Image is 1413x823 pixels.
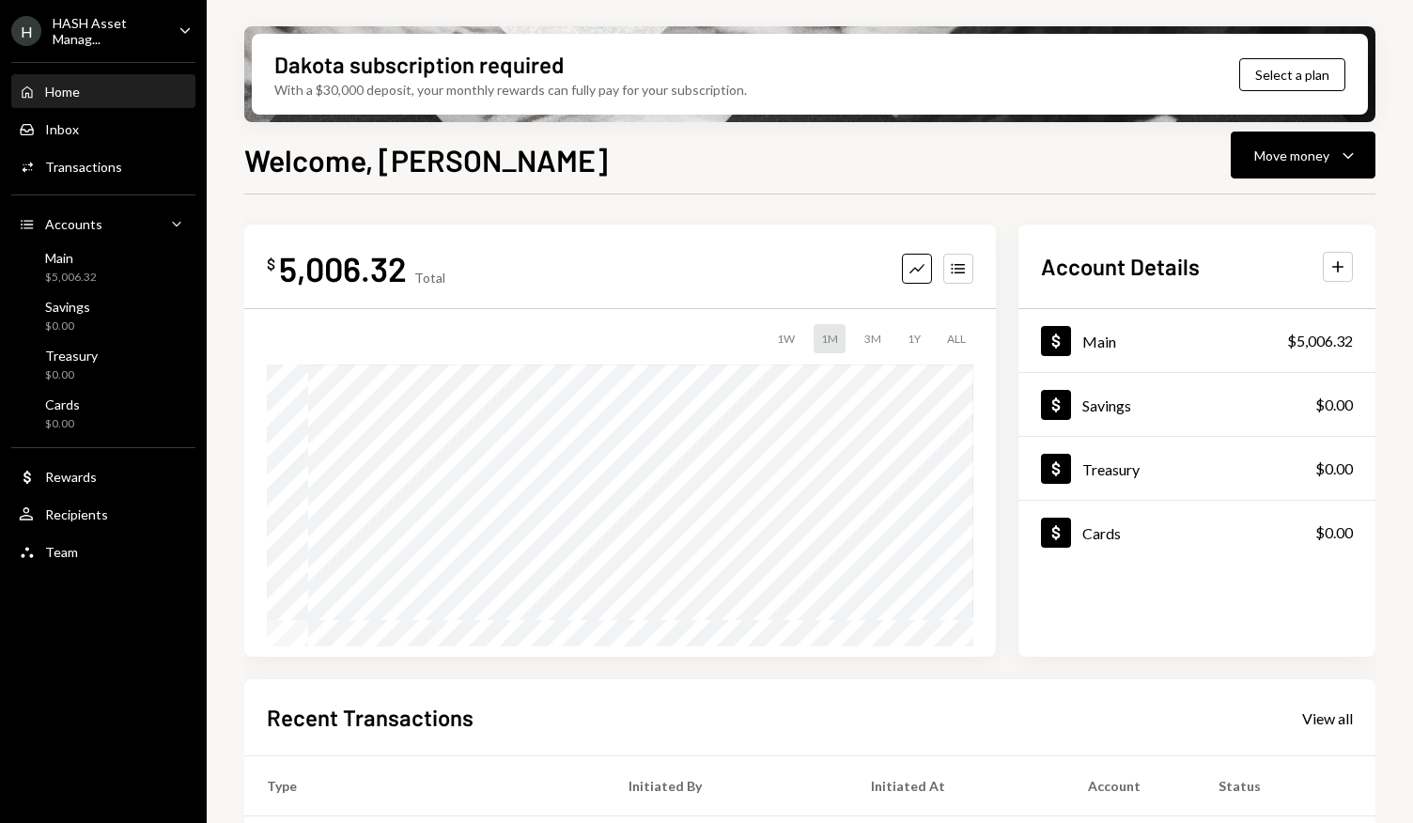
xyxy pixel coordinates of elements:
div: $0.00 [1315,521,1353,544]
h1: Welcome, [PERSON_NAME] [244,141,608,179]
a: Cards$0.00 [11,391,195,436]
a: Main$5,006.32 [1018,309,1375,372]
a: Cards$0.00 [1018,501,1375,564]
a: Recipients [11,497,195,531]
a: Treasury$0.00 [1018,437,1375,500]
th: Initiated At [848,756,1065,816]
th: Initiated By [606,756,848,816]
div: ALL [939,324,973,353]
div: Move money [1254,146,1329,165]
div: 5,006.32 [279,247,407,289]
div: Dakota subscription required [274,49,564,80]
div: Savings [45,299,90,315]
div: Accounts [45,216,102,232]
a: Transactions [11,149,195,183]
div: Treasury [1082,460,1140,478]
div: Rewards [45,469,97,485]
div: Inbox [45,121,79,137]
div: HASH Asset Manag... [53,15,163,47]
a: Accounts [11,207,195,241]
div: Total [414,270,445,286]
div: With a $30,000 deposit, your monthly rewards can fully pay for your subscription. [274,80,747,100]
button: Move money [1231,132,1375,179]
div: Cards [45,396,80,412]
div: Main [1082,333,1116,350]
div: Team [45,544,78,560]
div: H [11,16,41,46]
div: $0.00 [45,416,80,432]
th: Status [1196,756,1375,816]
div: $5,006.32 [1287,330,1353,352]
a: Team [11,535,195,568]
div: Main [45,250,97,266]
a: View all [1302,707,1353,728]
div: View all [1302,709,1353,728]
a: Rewards [11,459,195,493]
div: $0.00 [1315,458,1353,480]
div: $ [267,255,275,273]
th: Account [1065,756,1196,816]
div: Home [45,84,80,100]
div: 1W [769,324,802,353]
a: Savings$0.00 [1018,373,1375,436]
div: $5,006.32 [45,270,97,286]
a: Inbox [11,112,195,146]
div: 1M [814,324,846,353]
a: Home [11,74,195,108]
div: Savings [1082,396,1131,414]
a: Savings$0.00 [11,293,195,338]
div: 3M [857,324,889,353]
th: Type [244,756,606,816]
div: $0.00 [1315,394,1353,416]
div: Transactions [45,159,122,175]
div: $0.00 [45,367,98,383]
div: Recipients [45,506,108,522]
a: Treasury$0.00 [11,342,195,387]
div: $0.00 [45,318,90,334]
button: Select a plan [1239,58,1345,91]
a: Main$5,006.32 [11,244,195,289]
h2: Recent Transactions [267,702,474,733]
div: Cards [1082,524,1121,542]
div: 1Y [900,324,928,353]
div: Treasury [45,348,98,364]
h2: Account Details [1041,251,1200,282]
